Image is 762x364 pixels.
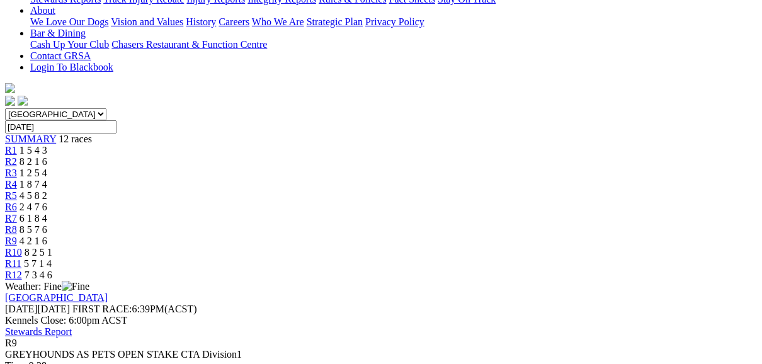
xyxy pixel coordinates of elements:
a: Strategic Plan [307,16,363,27]
a: Who We Are [252,16,304,27]
a: Contact GRSA [30,50,91,61]
div: About [30,16,757,28]
span: 1 8 7 4 [20,179,47,190]
a: Vision and Values [111,16,183,27]
a: Cash Up Your Club [30,39,109,50]
span: 1 2 5 4 [20,168,47,178]
a: R6 [5,202,17,212]
img: twitter.svg [18,96,28,106]
img: Fine [62,281,89,292]
div: Bar & Dining [30,39,757,50]
span: 12 races [59,134,92,144]
a: SUMMARY [5,134,56,144]
div: Kennels Close: 6:00pm ACST [5,315,757,326]
a: R10 [5,247,22,258]
a: R12 [5,270,22,280]
input: Select date [5,120,117,134]
div: GREYHOUNDS AS PETS OPEN STAKE CTA Division1 [5,349,757,360]
img: logo-grsa-white.png [5,83,15,93]
span: 8 5 7 6 [20,224,47,235]
a: R7 [5,213,17,224]
a: R9 [5,236,17,246]
span: 6:39PM(ACST) [72,304,197,314]
a: R8 [5,224,17,235]
a: History [186,16,216,27]
span: 4 2 1 6 [20,236,47,246]
a: Careers [219,16,249,27]
a: R11 [5,258,21,269]
span: 7 3 4 6 [25,270,52,280]
a: R3 [5,168,17,178]
a: About [30,5,55,16]
span: 2 4 7 6 [20,202,47,212]
a: [GEOGRAPHIC_DATA] [5,292,108,303]
a: Bar & Dining [30,28,86,38]
a: R5 [5,190,17,201]
span: 6 1 8 4 [20,213,47,224]
a: Privacy Policy [365,16,424,27]
span: R9 [5,338,17,348]
span: 8 2 1 6 [20,156,47,167]
a: R1 [5,145,17,156]
a: R2 [5,156,17,167]
span: FIRST RACE: [72,304,132,314]
a: Stewards Report [5,326,72,337]
span: [DATE] [5,304,38,314]
span: 4 5 8 2 [20,190,47,201]
span: 1 5 4 3 [20,145,47,156]
span: 5 7 1 4 [24,258,52,269]
a: We Love Our Dogs [30,16,108,27]
a: Login To Blackbook [30,62,113,72]
span: [DATE] [5,304,70,314]
img: facebook.svg [5,96,15,106]
a: Chasers Restaurant & Function Centre [111,39,267,50]
span: 8 2 5 1 [25,247,52,258]
a: R4 [5,179,17,190]
span: Weather: Fine [5,281,89,292]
